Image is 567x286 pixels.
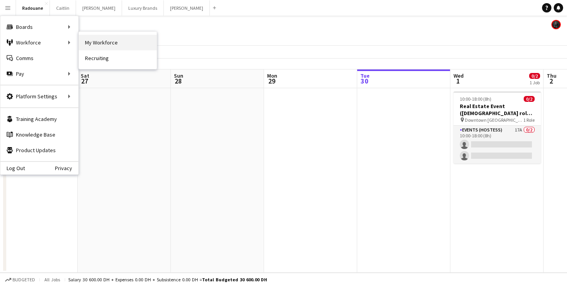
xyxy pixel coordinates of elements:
a: Recruiting [79,50,157,66]
span: Sun [174,72,183,79]
span: Budgeted [12,277,35,282]
a: Comms [0,50,78,66]
span: 28 [173,76,183,85]
button: Luxury Brands [122,0,164,16]
span: 29 [266,76,277,85]
span: 30 [359,76,370,85]
app-card-role: Events (Hostess)17A0/210:00-18:00 (8h) [454,126,541,163]
span: Tue [360,72,370,79]
a: Training Academy [0,111,78,127]
span: 27 [80,76,89,85]
app-user-avatar: Radouane Bouakaz [551,20,561,29]
span: 1 Role [523,117,535,123]
button: Budgeted [4,275,36,284]
div: Boards [0,19,78,35]
button: Caitlin [50,0,76,16]
div: Salary 30 600.00 DH + Expenses 0.00 DH + Subsistence 0.00 DH = [68,277,267,282]
div: Platform Settings [0,89,78,104]
a: Knowledge Base [0,127,78,142]
div: 1 Job [530,80,540,85]
span: Thu [547,72,556,79]
span: Total Budgeted 30 600.00 DH [202,277,267,282]
app-job-card: 10:00-18:00 (8h)0/2Real Estate Event ([DEMOGRAPHIC_DATA] role) [GEOGRAPHIC_DATA] Downtown [GEOGRA... [454,91,541,163]
span: 0/2 [524,96,535,102]
span: 1 [452,76,464,85]
span: 10:00-18:00 (8h) [460,96,491,102]
span: Downtown [GEOGRAPHIC_DATA] [465,117,523,123]
a: Product Updates [0,142,78,158]
a: Privacy [55,165,78,171]
span: 2 [546,76,556,85]
span: Sat [81,72,89,79]
div: Workforce [0,35,78,50]
a: Log Out [0,165,25,171]
div: Pay [0,66,78,82]
span: 0/2 [529,73,540,79]
button: [PERSON_NAME] [76,0,122,16]
a: My Workforce [79,35,157,50]
span: All jobs [43,277,62,282]
span: Wed [454,72,464,79]
button: [PERSON_NAME] [164,0,210,16]
span: Mon [267,72,277,79]
h3: Real Estate Event ([DEMOGRAPHIC_DATA] role) [GEOGRAPHIC_DATA] [454,103,541,117]
button: Radouane [16,0,50,16]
